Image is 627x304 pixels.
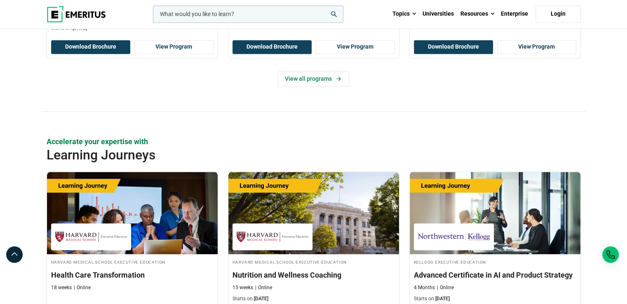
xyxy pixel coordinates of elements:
[232,295,395,302] p: Starts on:
[51,269,214,280] h3: Health Care Transformation
[414,269,576,280] h3: Advanced Certificate in AI and Product Strategy
[414,258,576,265] h4: Kellogg Executive Education
[254,295,268,301] span: [DATE]
[74,284,91,291] p: Online
[134,40,214,54] a: View Program
[237,227,308,246] img: Harvard Medical School Executive Education
[47,136,581,147] p: Accelerate your expertise with
[414,284,435,291] p: 4 Months
[437,284,454,291] p: Online
[55,227,127,246] img: Harvard Medical School Executive Education
[228,172,399,254] img: Nutrition and Wellness Coaching | Online Healthcare Course
[255,284,272,291] p: Online
[47,172,218,254] img: Health Care Transformation | Online Healthcare Course
[47,147,527,163] h2: Learning Journeys
[47,172,218,295] a: Healthcare Course by Harvard Medical School Executive Education - Harvard Medical School Executiv...
[51,40,130,54] button: Download Brochure
[535,5,581,23] a: Login
[435,295,450,301] span: [DATE]
[414,40,493,54] button: Download Brochure
[153,5,343,23] input: woocommerce-product-search-field-0
[232,258,395,265] h4: Harvard Medical School Executive Education
[278,71,349,87] a: View all programs
[232,269,395,280] h3: Nutrition and Wellness Coaching
[51,284,72,291] p: 18 weeks
[232,40,312,54] button: Download Brochure
[497,40,576,54] a: View Program
[232,284,253,291] p: 15 weeks
[418,227,490,246] img: Kellogg Executive Education
[414,295,576,302] p: Starts on:
[51,258,214,265] h4: Harvard Medical School Executive Education
[410,172,580,254] img: Advanced Certificate in AI and Product Strategy | Online AI and Machine Learning Course
[316,40,395,54] a: View Program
